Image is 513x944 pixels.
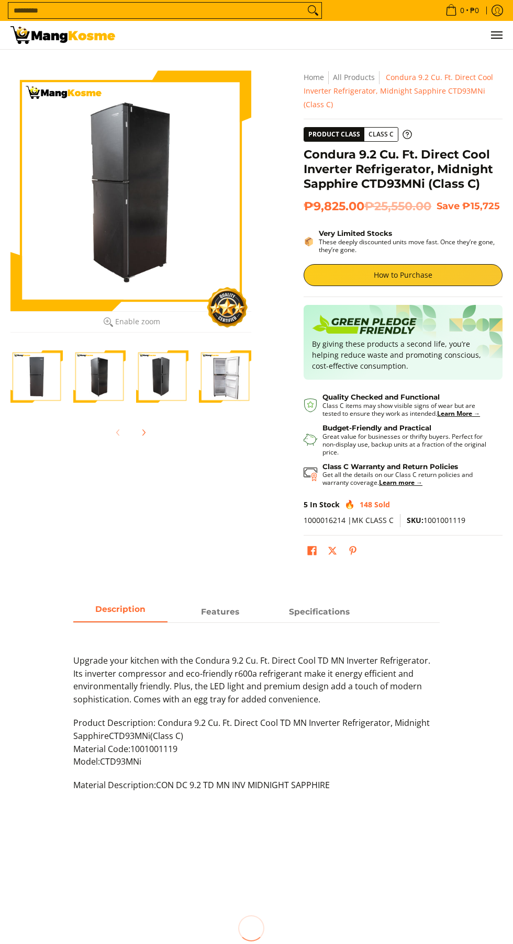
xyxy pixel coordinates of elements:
[201,607,239,617] strong: Features
[312,313,417,338] img: Badge sustainability green pledge friendly
[462,200,500,211] span: ₱15,725
[156,779,330,791] span: CON DC 9.2 TD MN INV MIDNIGHT SAPPHIRE
[459,7,466,14] span: 0
[364,199,431,213] del: ₱25,550.00
[109,730,150,742] span: CTD93MNi
[322,393,440,401] strong: Quality Checked and Functional
[379,478,422,487] a: Learn more →
[73,716,440,779] p: Product Description: Condura 9.2 Cu. Ft. Direct Cool TD MN Inverter Refrigerator, Midnight Sapphi...
[304,147,503,191] h1: Condura 9.2 Cu. Ft. Direct Cool Inverter Refrigerator, Midnight Sapphire CTD93MNi (Class C)
[437,409,480,418] a: Learn More →
[73,622,440,802] div: Description
[322,433,492,456] p: Great value for businesses or thrifty buyers. Perfect for non-display use, backup units at a frac...
[130,743,177,755] : 1001001119
[132,421,155,444] button: Next
[115,317,160,326] span: Enable zoom
[73,654,440,716] p: Upgrade your kitchen with the Condura 9.2 Cu. Ft. Direct Cool TD MN Inverter Refrigerator. Its in...
[305,543,319,561] a: Share on Facebook
[312,338,494,371] p: By giving these products a second life, you’re helping reduce waste and promoting conscious, cost...
[374,499,390,509] span: Sold
[364,128,398,141] span: Class C
[10,350,63,403] img: Condura 9.2 Cu. Ft. Direct Cool Inverter Refrigerator, Midnight Sapphire CTD93MNi (Class C)-1
[319,238,503,254] p: These deeply discounted units move fast. Once they’re gone, they’re gone.
[333,72,375,82] a: All Products
[304,72,493,109] span: Condura 9.2 Cu. Ft. Direct Cool Inverter Refrigerator, Midnight Sapphire CTD93MNi (Class C)
[173,602,267,622] a: Description 1
[304,199,431,213] span: ₱9,825.00
[310,499,340,509] span: In Stock
[126,21,503,49] nav: Main Menu
[304,72,324,82] a: Home
[305,3,321,18] button: Search
[100,756,141,767] span: CTD93MNi
[304,71,503,111] nav: Breadcrumbs
[442,5,482,16] span: •
[304,264,503,286] a: How to Purchase
[304,515,394,525] span: 1000016214 |MK CLASS C
[289,607,350,617] strong: Specifications
[73,602,168,621] span: Description
[469,7,481,14] span: ₱0
[360,499,372,509] span: 148
[10,26,115,44] img: Condura 9.3 Cu. Ft. Inverter Refrigerator (Class C) l Mang Kosme
[325,543,340,561] a: Post on X
[407,515,423,525] span: SKU:
[322,424,431,432] strong: Budget-Friendly and Practical
[490,21,503,49] button: Menu
[272,602,366,622] a: Description 2
[304,128,364,141] span: Product Class
[126,21,503,49] ul: Customer Navigation
[304,499,308,509] span: 5
[345,543,360,561] a: Pin on Pinterest
[319,229,392,237] strong: Very Limited Stocks
[322,402,492,417] p: Class C items may show visible signs of wear but are tested to ensure they work as intended.
[322,462,458,471] strong: Class C Warranty and Return Policies
[437,200,460,211] span: Save
[407,515,465,525] span: 1001001119
[199,350,251,403] img: Condura 9.2 Cu. Ft. Direct Cool Inverter Refrigerator, Midnight Sapphire CTD93MNi (Class C)-4
[73,779,330,791] span: Material Description:
[73,602,168,622] a: Description
[322,471,492,486] p: Get all the details on our Class C return policies and warranty coverage.
[73,350,126,403] img: Condura 9.2 Cu. Ft. Direct Cool Inverter Refrigerator, Midnight Sapphire CTD93MNi (Class C)-2
[136,350,188,403] img: Condura 9.2 Cu. Ft. Direct Cool Inverter Refrigerator, Midnight Sapphire CTD93MNi (Class C)-3
[304,127,412,142] a: Product Class Class C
